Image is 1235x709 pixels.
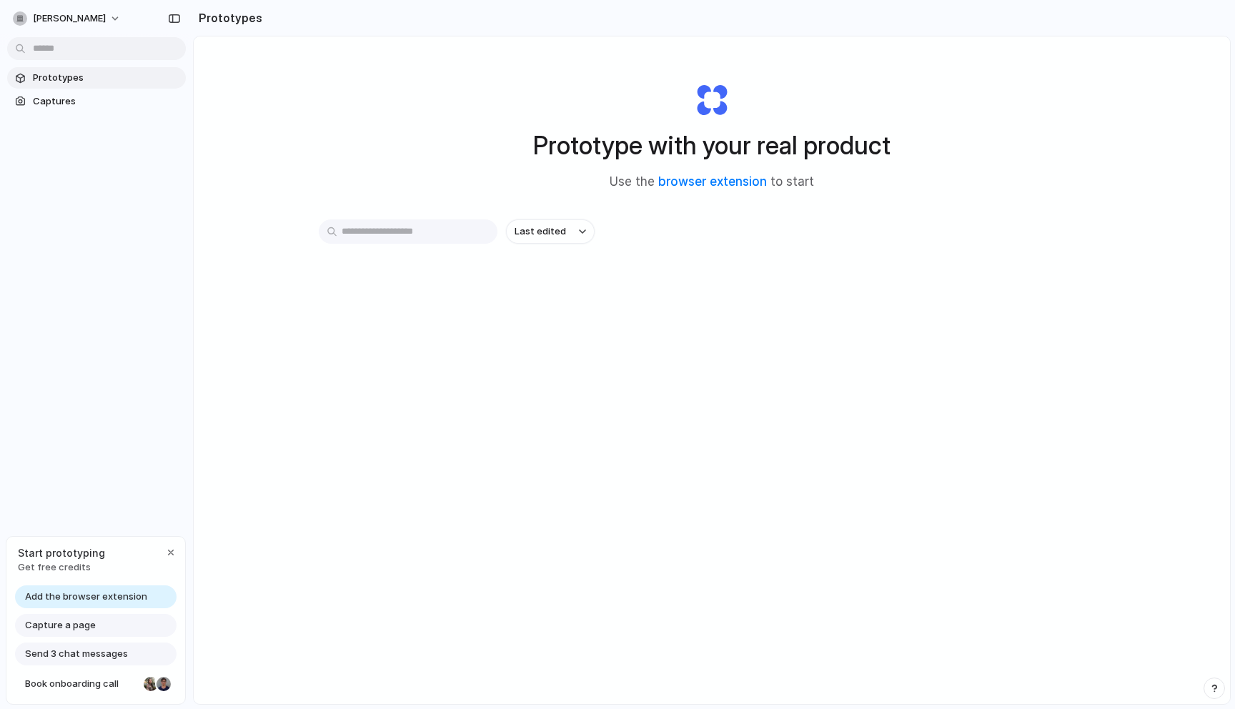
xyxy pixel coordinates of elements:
[18,560,105,575] span: Get free credits
[155,675,172,693] div: Christian Iacullo
[515,224,566,239] span: Last edited
[506,219,595,244] button: Last edited
[193,9,262,26] h2: Prototypes
[25,647,128,661] span: Send 3 chat messages
[25,618,96,633] span: Capture a page
[33,94,180,109] span: Captures
[33,11,106,26] span: [PERSON_NAME]
[33,71,180,85] span: Prototypes
[7,67,186,89] a: Prototypes
[18,545,105,560] span: Start prototyping
[7,7,128,30] button: [PERSON_NAME]
[533,127,891,164] h1: Prototype with your real product
[658,174,767,189] a: browser extension
[7,91,186,112] a: Captures
[25,677,138,691] span: Book onboarding call
[142,675,159,693] div: Nicole Kubica
[25,590,147,604] span: Add the browser extension
[610,173,814,192] span: Use the to start
[15,673,177,695] a: Book onboarding call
